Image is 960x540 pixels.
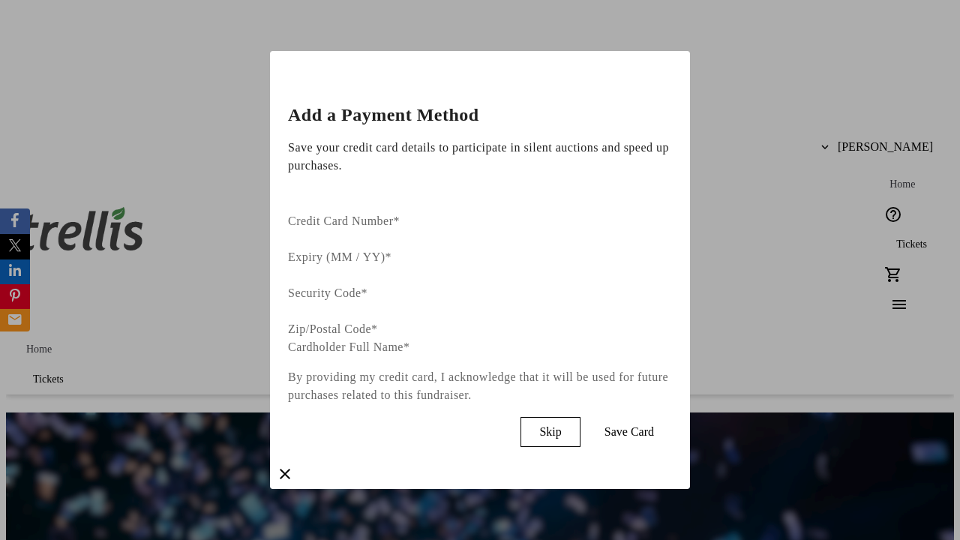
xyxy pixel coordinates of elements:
[288,338,672,356] div: Cardholder Full Name*
[604,425,654,439] span: Save Card
[270,459,300,489] button: close
[586,417,672,447] button: Save Card
[288,230,672,248] iframe: Secure payment input frame
[288,106,672,124] h2: Add a Payment Method
[288,139,672,175] p: Save your credit card details to participate in silent auctions and speed up purchases.
[288,320,672,338] div: Zip/Postal Code*
[520,417,580,447] button: Skip
[288,266,672,284] iframe: Secure payment input frame
[288,250,391,263] label: Expiry (MM / YY)*
[288,368,672,404] p: By providing my credit card, I acknowledge that it will be used for future purchases related to t...
[539,425,561,439] span: Skip
[288,302,672,320] iframe: Secure payment input frame
[288,286,367,299] label: Security Code*
[288,214,400,227] label: Credit Card Number*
